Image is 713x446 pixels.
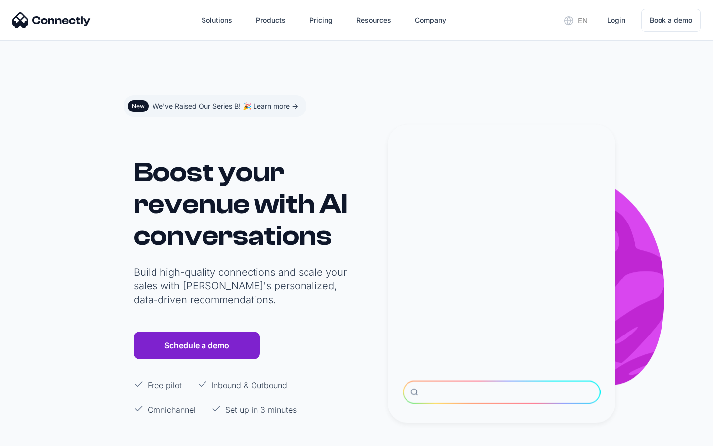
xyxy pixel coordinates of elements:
a: Login [599,8,633,32]
p: Free pilot [148,379,182,391]
a: Schedule a demo [134,332,260,359]
div: Login [607,13,625,27]
p: Build high-quality connections and scale your sales with [PERSON_NAME]'s personalized, data-drive... [134,265,352,307]
div: New [132,102,145,110]
div: Solutions [194,8,240,32]
p: Inbound & Outbound [211,379,287,391]
div: Products [256,13,286,27]
div: Company [407,8,454,32]
div: en [557,13,595,28]
div: Pricing [309,13,333,27]
p: Omnichannel [148,404,196,416]
div: Solutions [202,13,232,27]
a: Book a demo [641,9,701,32]
img: Connectly Logo [12,12,91,28]
div: Products [248,8,294,32]
div: We've Raised Our Series B! 🎉 Learn more -> [153,99,298,113]
aside: Language selected: English [10,428,59,443]
div: Resources [356,13,391,27]
div: en [578,14,588,28]
div: Resources [349,8,399,32]
ul: Language list [20,429,59,443]
a: NewWe've Raised Our Series B! 🎉 Learn more -> [124,95,306,117]
div: Company [415,13,446,27]
h1: Boost your revenue with AI conversations [134,157,352,252]
p: Set up in 3 minutes [225,404,297,416]
a: Pricing [302,8,341,32]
